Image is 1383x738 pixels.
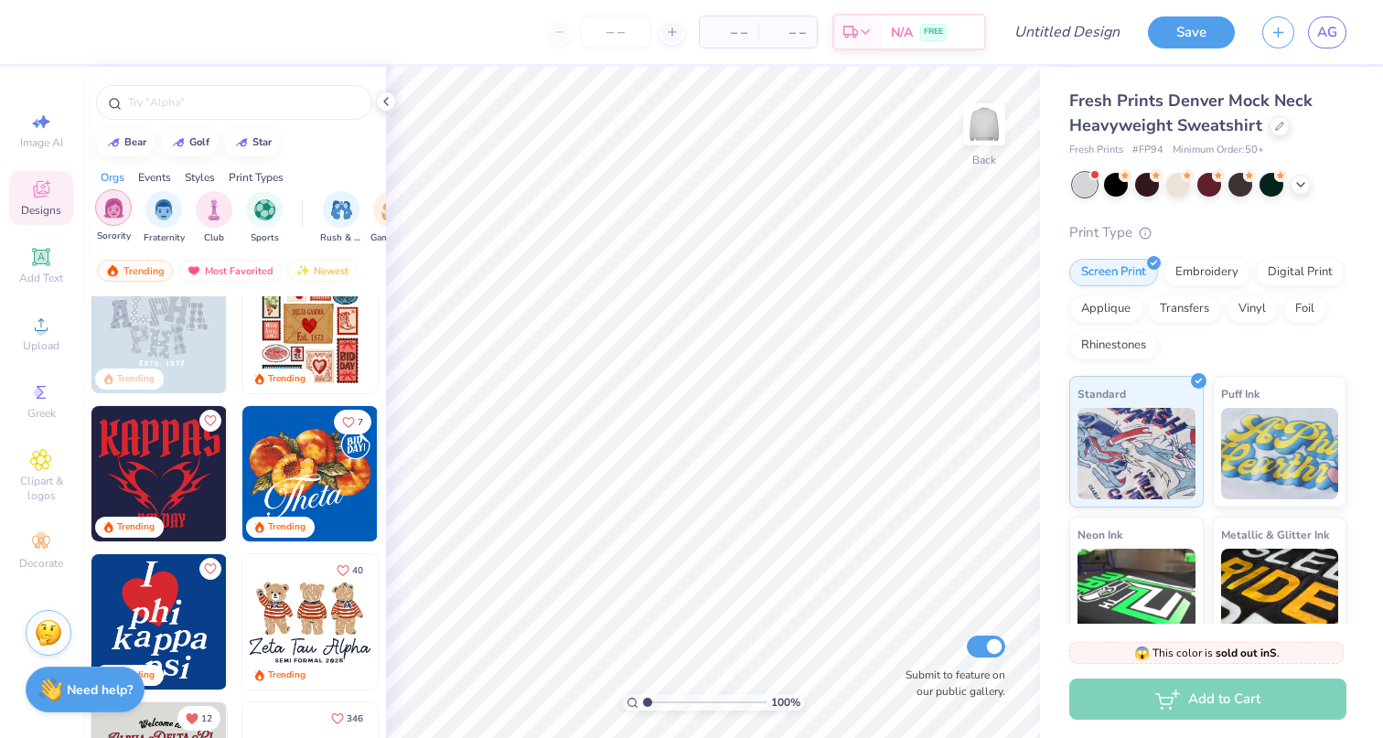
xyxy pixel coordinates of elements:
div: Applique [1069,295,1142,323]
div: golf [189,137,209,147]
div: Trending [268,668,306,682]
div: Events [138,169,171,186]
button: Like [328,558,371,583]
div: Most Favorited [178,260,282,282]
span: 346 [347,714,363,723]
img: 6de2c09e-6ade-4b04-8ea6-6dac27e4729e [242,258,378,393]
img: d12c9beb-9502-45c7-ae94-40b97fdd6040 [377,554,512,690]
img: 8dd0a095-001a-4357-9dc2-290f0919220d [226,554,361,690]
span: Rush & Bid [320,231,362,245]
span: Decorate [19,556,63,571]
div: Rhinestones [1069,332,1158,359]
button: filter button [320,191,362,245]
div: filter for Club [196,191,232,245]
div: filter for Fraternity [144,191,185,245]
img: Metallic & Glitter Ink [1221,549,1339,640]
div: filter for Rush & Bid [320,191,362,245]
div: Embroidery [1163,259,1250,286]
img: Standard [1077,408,1195,499]
div: star [252,137,272,147]
img: 26489e97-942d-434c-98d3-f0000c66074d [226,406,361,541]
img: Back [966,106,1002,143]
div: Trending [268,520,306,534]
div: bear [124,137,146,147]
strong: Need help? [67,681,133,699]
img: trend_line.gif [171,137,186,148]
div: Digital Print [1256,259,1345,286]
div: Styles [185,169,215,186]
span: Standard [1077,384,1126,403]
div: Screen Print [1069,259,1158,286]
img: fbf7eecc-576a-4ece-ac8a-ca7dcc498f59 [91,406,227,541]
button: filter button [246,191,283,245]
img: most_fav.gif [187,264,201,277]
button: filter button [95,191,132,245]
button: Like [199,410,221,432]
div: Vinyl [1227,295,1278,323]
div: Orgs [101,169,124,186]
div: Trending [97,260,173,282]
div: Newest [287,260,357,282]
div: Trending [117,372,155,386]
button: Like [323,706,371,731]
button: star [224,129,280,156]
span: Neon Ink [1077,525,1122,544]
div: Print Types [229,169,284,186]
div: Foil [1283,295,1326,323]
div: filter for Sorority [95,189,132,243]
span: Upload [23,338,59,353]
label: Submit to feature on our public gallery. [895,667,1005,700]
img: f6158eb7-cc5b-49f7-a0db-65a8f5223f4c [91,554,227,690]
img: 5a4b4175-9e88-49c8-8a23-26d96782ddc6 [91,258,227,393]
div: filter for Sports [246,191,283,245]
img: Sports Image [254,199,275,220]
button: Save [1148,16,1235,48]
img: 8659caeb-cee5-4a4c-bd29-52ea2f761d42 [242,406,378,541]
img: Rush & Bid Image [331,199,352,220]
span: # FP94 [1132,143,1163,158]
img: Game Day Image [381,199,402,220]
div: Trending [268,372,306,386]
span: 100 % [771,694,800,711]
span: Fresh Prints [1069,143,1123,158]
div: Transfers [1148,295,1221,323]
input: – – [580,16,651,48]
span: Metallic & Glitter Ink [1221,525,1329,544]
img: a3f22b06-4ee5-423c-930f-667ff9442f68 [226,258,361,393]
button: Unlike [177,706,220,731]
img: b0e5e834-c177-467b-9309-b33acdc40f03 [377,258,512,393]
span: – – [769,23,806,42]
img: trend_line.gif [106,137,121,148]
span: AG [1317,22,1337,43]
span: Fraternity [144,231,185,245]
span: 7 [358,418,363,427]
button: bear [96,129,155,156]
span: – – [711,23,747,42]
span: Game Day [370,231,413,245]
button: golf [161,129,218,156]
a: AG [1308,16,1346,48]
span: 12 [201,714,212,723]
img: trending.gif [105,264,120,277]
div: Back [972,152,996,168]
span: Clipart & logos [9,474,73,503]
div: filter for Game Day [370,191,413,245]
img: a3be6b59-b000-4a72-aad0-0c575b892a6b [242,554,378,690]
button: filter button [370,191,413,245]
img: trend_line.gif [234,137,249,148]
span: Add Text [19,271,63,285]
button: Like [334,410,371,434]
img: f22b6edb-555b-47a9-89ed-0dd391bfae4f [377,406,512,541]
span: This color is . [1134,645,1280,661]
strong: sold out in S [1216,646,1277,660]
img: Sorority Image [103,198,124,219]
span: FREE [924,26,943,38]
div: Trending [117,520,155,534]
input: Try "Alpha" [126,93,360,112]
span: Fresh Prints Denver Mock Neck Heavyweight Sweatshirt [1069,90,1313,136]
span: Image AI [20,135,63,150]
span: Sports [251,231,279,245]
span: N/A [891,23,913,42]
span: Greek [27,406,56,421]
img: Neon Ink [1077,549,1195,640]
